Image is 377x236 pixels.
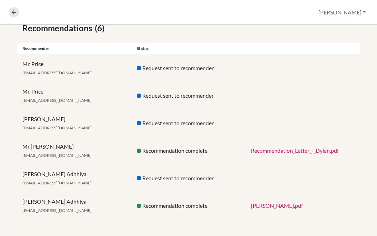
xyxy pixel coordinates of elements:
span: Recommendations [22,22,95,34]
div: Request sent to recommender [132,92,246,100]
div: Request sent to recommender [132,119,246,127]
span: [EMAIL_ADDRESS][DOMAIN_NAME] [22,180,92,185]
div: Mr [PERSON_NAME] [17,142,132,159]
div: Request sent to recommender [132,64,246,72]
span: [EMAIL_ADDRESS][DOMAIN_NAME] [22,208,92,213]
a: Recommendation_Letter_-_Dylan.pdf [251,147,339,154]
span: (6) [95,22,107,34]
button: [PERSON_NAME] [315,6,369,19]
span: [EMAIL_ADDRESS][DOMAIN_NAME] [22,98,92,103]
span: [EMAIL_ADDRESS][DOMAIN_NAME] [22,70,92,75]
div: [PERSON_NAME] [17,115,132,131]
span: [EMAIL_ADDRESS][DOMAIN_NAME] [22,153,92,158]
div: Status [132,45,246,52]
span: [EMAIL_ADDRESS][DOMAIN_NAME] [22,125,92,130]
div: Recommendation complete [132,202,246,210]
div: Mr. Price [17,60,132,76]
div: [PERSON_NAME] Adhhiya [17,197,132,214]
div: [PERSON_NAME] Adhhiya [17,170,132,186]
a: [PERSON_NAME].pdf [251,202,303,209]
div: Recommender [17,45,132,52]
div: Request sent to recommender [132,174,246,182]
div: Mr. Price [17,87,132,104]
div: Recommendation complete [132,147,246,155]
